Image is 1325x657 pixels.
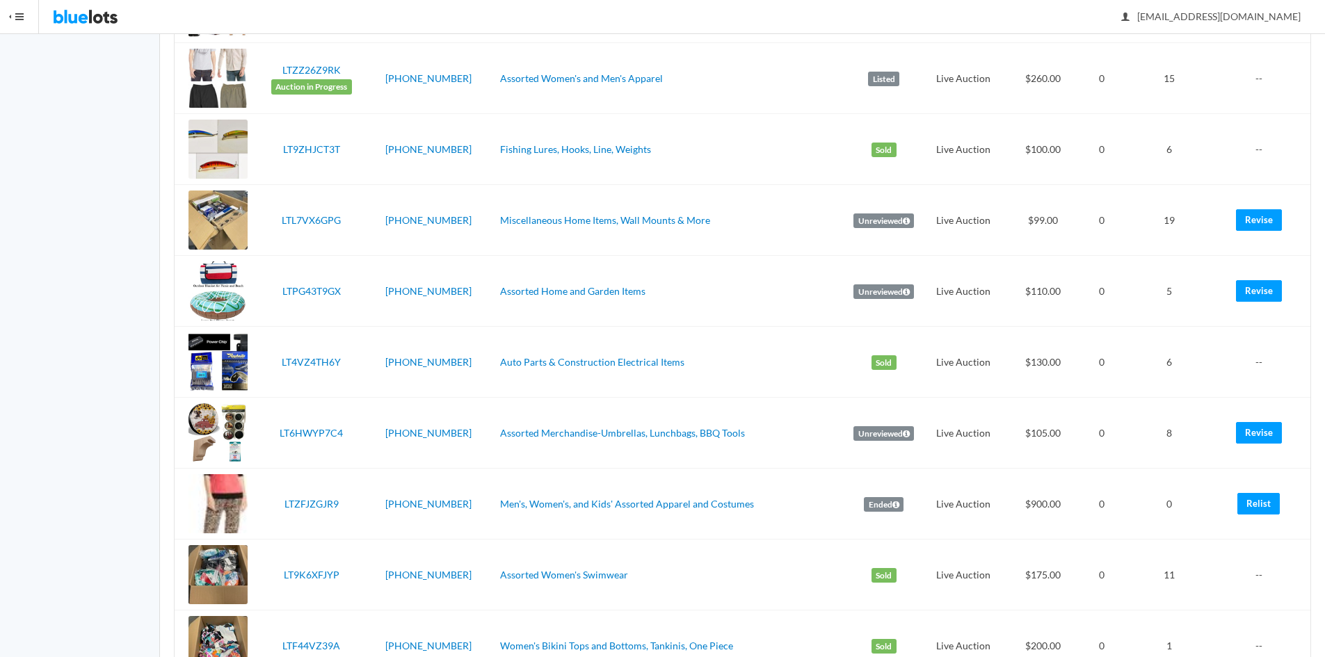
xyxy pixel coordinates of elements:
[385,143,472,155] a: [PHONE_NUMBER]
[385,498,472,510] a: [PHONE_NUMBER]
[1123,540,1216,610] td: 11
[500,143,651,155] a: Fishing Lures, Hooks, Line, Weights
[1081,469,1122,540] td: 0
[1081,327,1122,398] td: 0
[385,214,472,226] a: [PHONE_NUMBER]
[500,427,745,439] a: Assorted Merchandise-Umbrellas, Lunchbags, BBQ Tools
[1123,185,1216,256] td: 19
[923,43,1004,114] td: Live Auction
[872,355,897,371] label: Sold
[923,327,1004,398] td: Live Auction
[923,469,1004,540] td: Live Auction
[385,72,472,84] a: [PHONE_NUMBER]
[1236,280,1282,302] a: Revise
[385,285,472,297] a: [PHONE_NUMBER]
[500,640,733,651] a: Women's Bikini Tops and Bottoms, Tankinis, One Piece
[1081,256,1122,327] td: 0
[923,398,1004,469] td: Live Auction
[853,426,914,441] label: Unreviewed
[872,639,897,654] label: Sold
[500,214,710,226] a: Miscellaneous Home Items, Wall Mounts & More
[1004,540,1082,610] td: $175.00
[282,64,341,76] a: LTZZ26Z9RK
[1236,422,1282,444] a: Revise
[280,427,343,439] a: LT6HWYP7C4
[385,356,472,368] a: [PHONE_NUMBER]
[1004,185,1082,256] td: $99.00
[1216,327,1310,398] td: --
[923,185,1004,256] td: Live Auction
[1081,185,1122,256] td: 0
[853,213,914,229] label: Unreviewed
[1081,398,1122,469] td: 0
[1004,327,1082,398] td: $130.00
[500,569,628,581] a: Assorted Women's Swimwear
[923,114,1004,185] td: Live Auction
[872,568,897,583] label: Sold
[385,569,472,581] a: [PHONE_NUMBER]
[868,72,899,87] label: Listed
[864,497,904,512] label: Ended
[271,79,352,95] span: Auction in Progress
[282,640,340,651] a: LTF44VZ39A
[385,427,472,439] a: [PHONE_NUMBER]
[500,285,645,297] a: Assorted Home and Garden Items
[282,214,341,226] a: LTL7VX6GPG
[1123,256,1216,327] td: 5
[282,356,341,368] a: LT4VZ4TH6Y
[1216,43,1310,114] td: --
[1122,10,1301,22] span: [EMAIL_ADDRESS][DOMAIN_NAME]
[923,540,1004,610] td: Live Auction
[1081,43,1122,114] td: 0
[1004,114,1082,185] td: $100.00
[283,143,340,155] a: LT9ZHJCT3T
[1237,493,1280,514] a: Relist
[282,285,341,297] a: LTPG43T9GX
[1216,540,1310,610] td: --
[500,72,663,84] a: Assorted Women's and Men's Apparel
[1004,469,1082,540] td: $900.00
[385,640,472,651] a: [PHONE_NUMBER]
[1081,114,1122,185] td: 0
[1123,327,1216,398] td: 6
[853,284,914,300] label: Unreviewed
[1123,114,1216,185] td: 6
[1081,540,1122,610] td: 0
[500,356,684,368] a: Auto Parts & Construction Electrical Items
[284,498,339,510] a: LTZFJZGJR9
[500,498,754,510] a: Men's, Women's, and Kids' Assorted Apparel and Costumes
[1236,209,1282,231] a: Revise
[1004,43,1082,114] td: $260.00
[923,256,1004,327] td: Live Auction
[1123,469,1216,540] td: 0
[1118,11,1132,24] ion-icon: person
[872,143,897,158] label: Sold
[284,569,339,581] a: LT9K6XFJYP
[1123,43,1216,114] td: 15
[1216,114,1310,185] td: --
[1004,398,1082,469] td: $105.00
[1004,256,1082,327] td: $110.00
[1123,398,1216,469] td: 8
